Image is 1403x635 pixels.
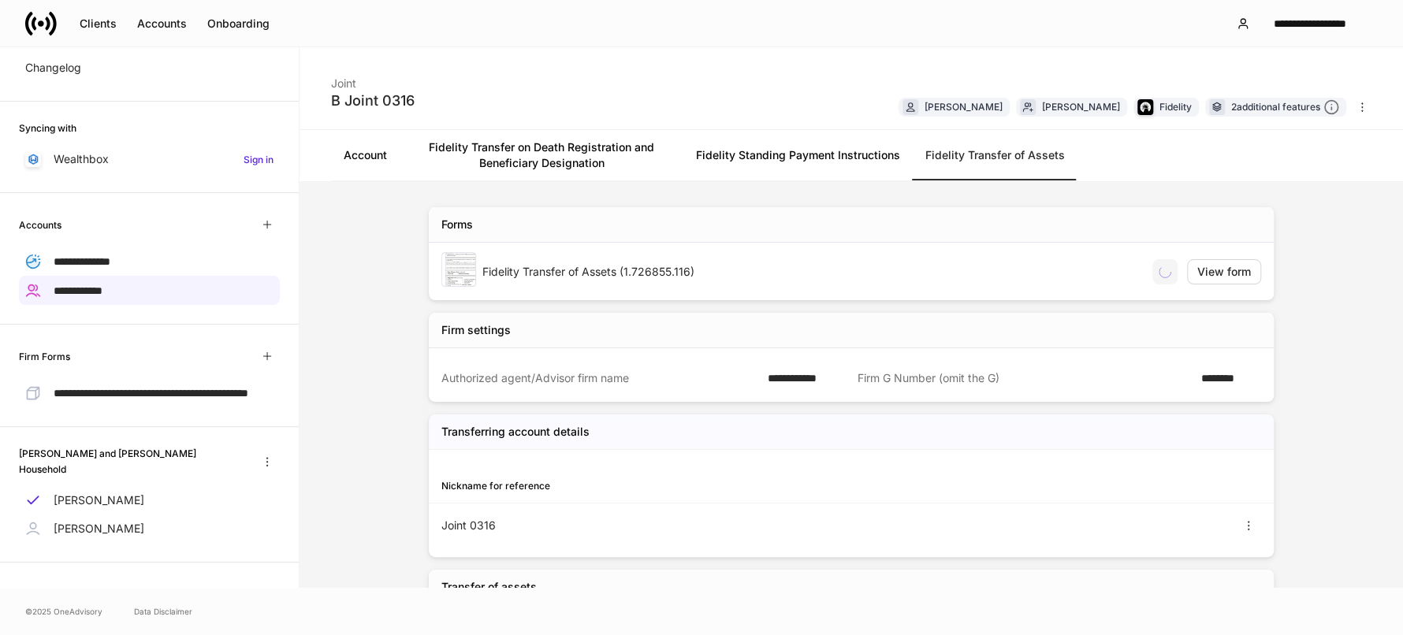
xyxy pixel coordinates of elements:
p: Wealthbox [54,151,109,167]
div: Authorized agent/Advisor firm name [441,370,758,386]
div: Firm settings [441,322,511,338]
p: Changelog [25,60,81,76]
div: [PERSON_NAME] [925,99,1003,114]
div: 2 additional features [1231,99,1339,116]
div: Nickname for reference [441,478,851,493]
div: Clients [80,16,117,32]
div: Joint 0316 [441,518,851,533]
div: Transfer of assets [441,579,537,595]
div: Fidelity [1159,99,1192,114]
div: Joint [331,66,415,91]
button: Accounts [127,11,197,36]
div: [PERSON_NAME] [1042,99,1120,114]
a: [PERSON_NAME] [19,486,280,514]
div: Onboarding [207,16,270,32]
a: [PERSON_NAME] [19,514,280,543]
h6: [PERSON_NAME] and [PERSON_NAME] Household [19,446,242,476]
a: Account [331,130,400,180]
a: Fidelity Standing Payment Instructions [683,130,913,180]
p: [PERSON_NAME] [54,492,144,508]
span: © 2025 OneAdvisory [25,605,102,618]
div: Forms [441,217,473,232]
h6: Firm Forms [19,349,70,364]
button: Clients [69,11,127,36]
button: View form [1187,259,1261,284]
h6: Sign in [244,152,274,167]
a: Changelog [19,54,280,82]
div: B Joint 0316 [331,91,415,110]
a: Fidelity Transfer of Assets [913,130,1077,180]
h6: Accounts [19,217,61,232]
h5: Transferring account details [441,424,590,440]
h6: Syncing with [19,121,76,136]
div: Fidelity Transfer of Assets (1.726855.116) [482,264,1140,280]
p: [PERSON_NAME] [54,521,144,537]
div: View form [1197,264,1251,280]
div: Firm G Number (omit the G) [858,370,1191,386]
a: Data Disclaimer [134,605,192,618]
div: Accounts [137,16,187,32]
a: Fidelity Transfer on Death Registration and Beneficiary Designation [400,130,683,180]
button: Onboarding [197,11,280,36]
a: WealthboxSign in [19,145,280,173]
